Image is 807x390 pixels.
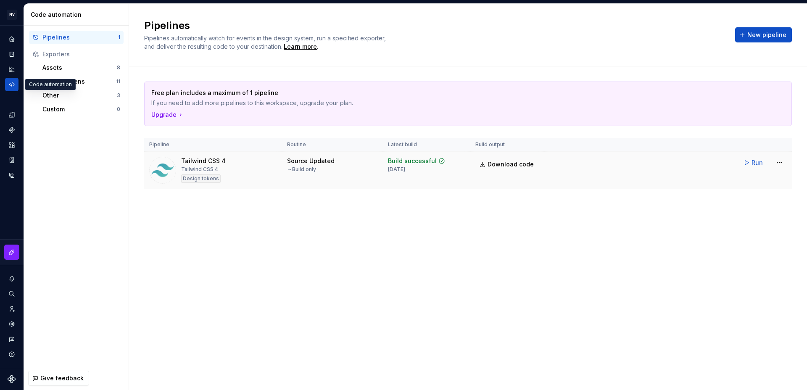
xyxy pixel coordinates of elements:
a: Analytics [5,63,18,76]
a: Design tokens [5,108,18,121]
a: Code automation [5,78,18,91]
button: New pipeline [735,27,792,42]
th: Pipeline [144,138,282,152]
div: Design tokens [181,174,221,183]
svg: Supernova Logo [8,375,16,383]
span: Pipelines automatically watch for events in the design system, run a specified exporter, and deli... [144,34,388,50]
div: Exporters [42,50,120,58]
span: Run [752,158,763,167]
a: Settings [5,317,18,331]
a: Data sources [5,169,18,182]
span: New pipeline [747,31,786,39]
div: 0 [117,106,120,113]
div: Custom [42,105,117,113]
button: Pipelines1 [29,31,124,44]
div: NV [7,10,17,20]
button: Custom0 [39,103,124,116]
a: Assets [5,138,18,152]
a: Download code [475,157,539,172]
div: 3 [117,92,120,99]
button: Design tokens11 [39,75,124,88]
a: Storybook stories [5,153,18,167]
div: Other [42,91,117,100]
button: NV [2,5,22,24]
div: Code automation [31,11,125,19]
div: Source Updated [287,157,335,165]
a: Components [5,123,18,137]
button: Contact support [5,332,18,346]
button: Give feedback [28,371,89,386]
a: Home [5,32,18,46]
p: If you need to add more pipelines to this workspace, upgrade your plan. [151,99,726,107]
a: Documentation [5,47,18,61]
button: Assets8 [39,61,124,74]
th: Build output [470,138,544,152]
button: Search ⌘K [5,287,18,300]
span: Give feedback [40,374,84,382]
div: Code automation [25,79,76,90]
span: Download code [488,160,534,169]
button: Upgrade [151,111,184,119]
th: Routine [282,138,383,152]
div: Pipelines [42,33,118,42]
div: Tailwind CSS 4 [181,166,218,173]
div: [DATE] [388,166,405,173]
div: Build successful [388,157,437,165]
th: Latest build [383,138,470,152]
a: Invite team [5,302,18,316]
span: . [282,44,318,50]
p: Free plan includes a maximum of 1 pipeline [151,89,726,97]
div: Design tokens [42,77,116,86]
div: Assets [42,63,117,72]
button: Other3 [39,89,124,102]
div: 1 [118,34,120,41]
h2: Pipelines [144,19,725,32]
button: Run [739,155,768,170]
a: Learn more [284,42,317,51]
div: 11 [116,78,120,85]
button: Notifications [5,272,18,285]
div: → Build only [287,166,316,173]
div: 8 [117,64,120,71]
div: Tailwind CSS 4 [181,157,226,165]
